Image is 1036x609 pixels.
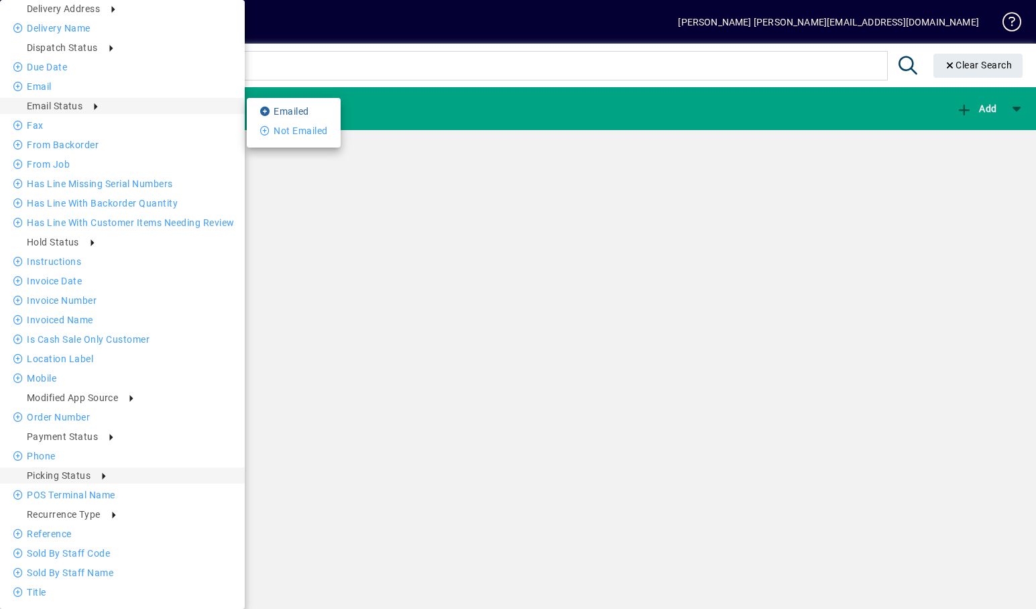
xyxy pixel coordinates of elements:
span: Hold Status [27,237,79,247]
span: Recurrence type [27,509,101,520]
span: Email status [27,101,82,111]
span: Picking Status [27,470,91,481]
span: Modified App Source [27,392,118,403]
li: Not emailed [247,123,341,139]
li: Emailed [247,103,341,119]
span: Payment Status [27,431,98,442]
span: Dispatch Status [27,42,98,53]
span: Delivery address [27,3,100,14]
